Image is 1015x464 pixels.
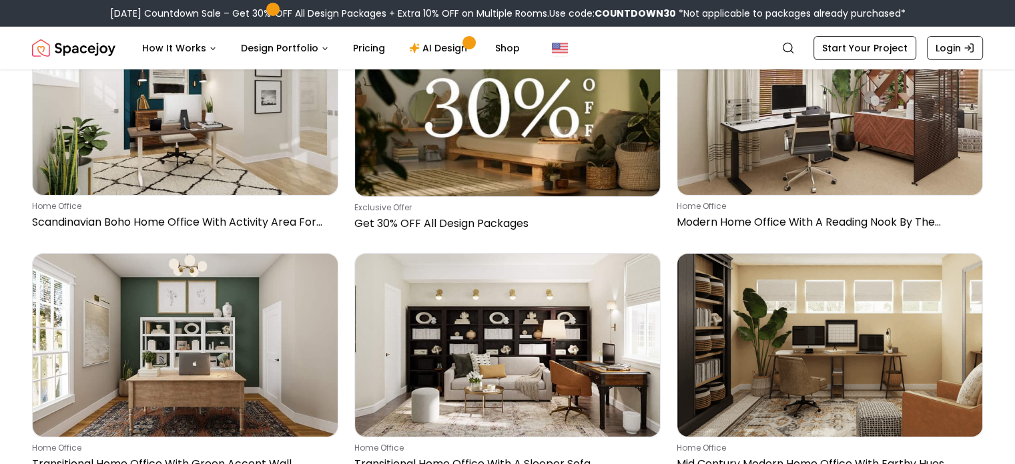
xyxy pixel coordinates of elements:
[927,36,983,60] a: Login
[32,214,333,230] p: Scandinavian Boho Home Office With Activity Area For Kids
[131,35,531,61] nav: Main
[110,7,906,20] div: [DATE] Countdown Sale – Get 30% OFF All Design Packages + Extra 10% OFF on Multiple Rooms.
[33,254,338,437] img: Transitional Home Office With Green Accent Wall
[32,201,333,212] p: home office
[354,443,655,453] p: home office
[552,40,568,56] img: United States
[230,35,340,61] button: Design Portfolio
[354,11,661,236] a: Get 30% OFF All Design PackagesExclusive OfferGet 30% OFF All Design Packages
[677,443,978,453] p: home office
[354,202,655,213] p: Exclusive Offer
[342,35,396,61] a: Pricing
[813,36,916,60] a: Start Your Project
[32,27,983,69] nav: Global
[677,12,982,195] img: Modern Home Office With A Reading Nook By The Window
[354,216,655,232] p: Get 30% OFF All Design Packages
[32,11,338,236] a: Scandinavian Boho Home Office With Activity Area For Kidshome officeScandinavian Boho Home Office...
[677,214,978,230] p: Modern Home Office With A Reading Nook By The Window
[676,7,906,20] span: *Not applicable to packages already purchased*
[33,12,338,195] img: Scandinavian Boho Home Office With Activity Area For Kids
[484,35,531,61] a: Shop
[131,35,228,61] button: How It Works
[32,35,115,61] img: Spacejoy Logo
[677,254,982,437] img: Mid Century Modern Home Office With Earthy Hues
[32,35,115,61] a: Spacejoy
[549,7,676,20] span: Use code:
[32,443,333,453] p: home office
[355,12,660,196] img: Get 30% OFF All Design Packages
[398,35,482,61] a: AI Design
[355,254,660,437] img: Transitional Home Office With A Sleeper Sofa
[677,11,983,236] a: Modern Home Office With A Reading Nook By The Windowhome officeModern Home Office With A Reading ...
[595,7,676,20] b: COUNTDOWN30
[677,201,978,212] p: home office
